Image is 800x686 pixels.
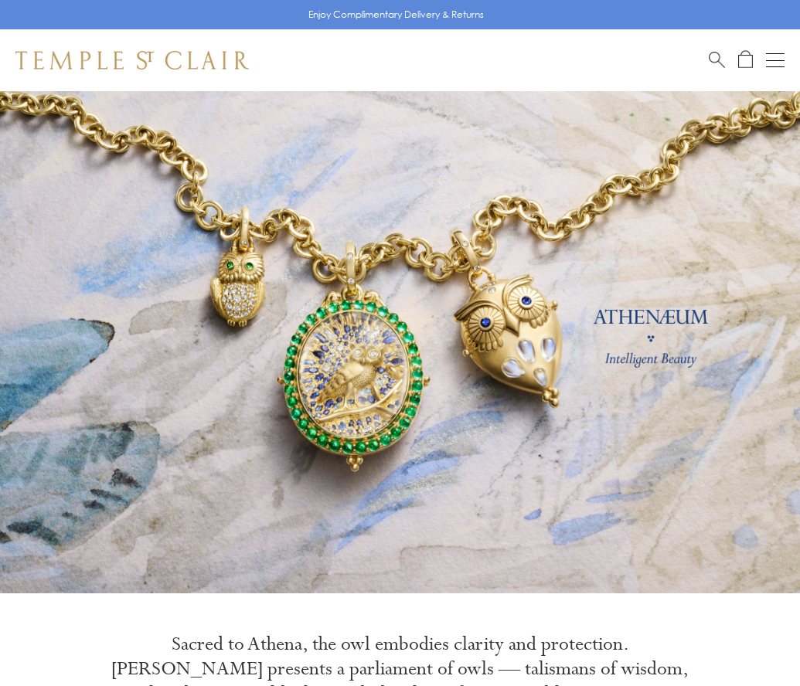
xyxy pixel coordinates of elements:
button: Open navigation [766,51,785,70]
p: Enjoy Complimentary Delivery & Returns [308,7,484,22]
a: Open Shopping Bag [738,50,753,70]
img: Temple St. Clair [15,51,249,70]
a: Search [709,50,725,70]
